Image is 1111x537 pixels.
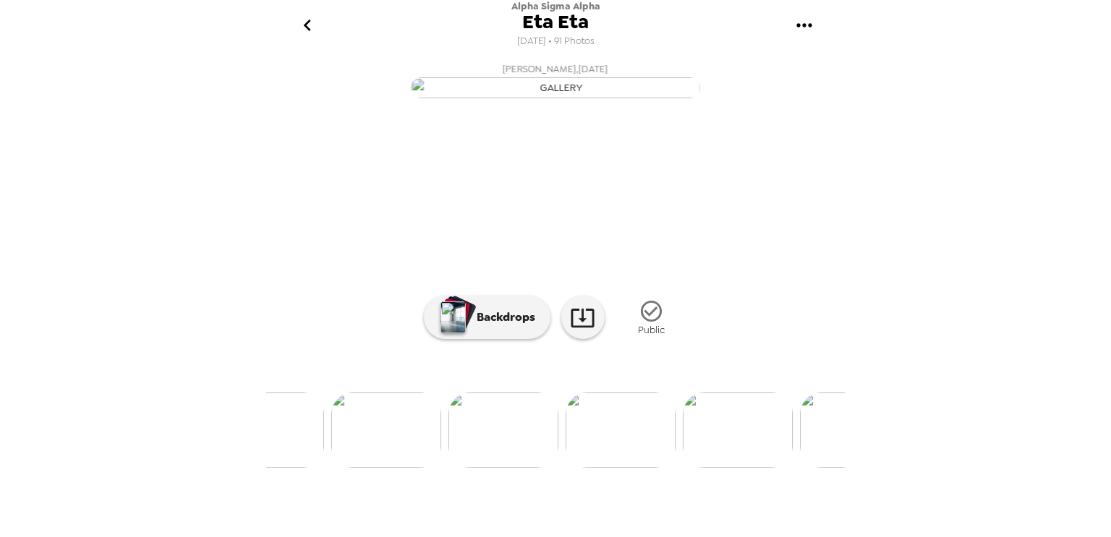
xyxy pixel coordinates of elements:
button: gallery menu [780,2,827,49]
img: gallery [566,392,676,468]
img: gallery [800,392,910,468]
p: Backdrops [469,309,535,326]
span: [PERSON_NAME] , [DATE] [503,61,608,77]
button: [PERSON_NAME],[DATE] [266,56,845,103]
img: gallery [411,77,700,98]
img: gallery [331,392,441,468]
span: Eta Eta [522,12,589,32]
span: Public [638,324,665,336]
img: gallery [214,392,324,468]
span: [DATE] • 91 Photos [517,32,595,51]
img: gallery [683,392,793,468]
button: Backdrops [424,296,550,339]
button: go back [284,2,331,49]
button: Public [616,291,688,345]
img: gallery [448,392,558,468]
